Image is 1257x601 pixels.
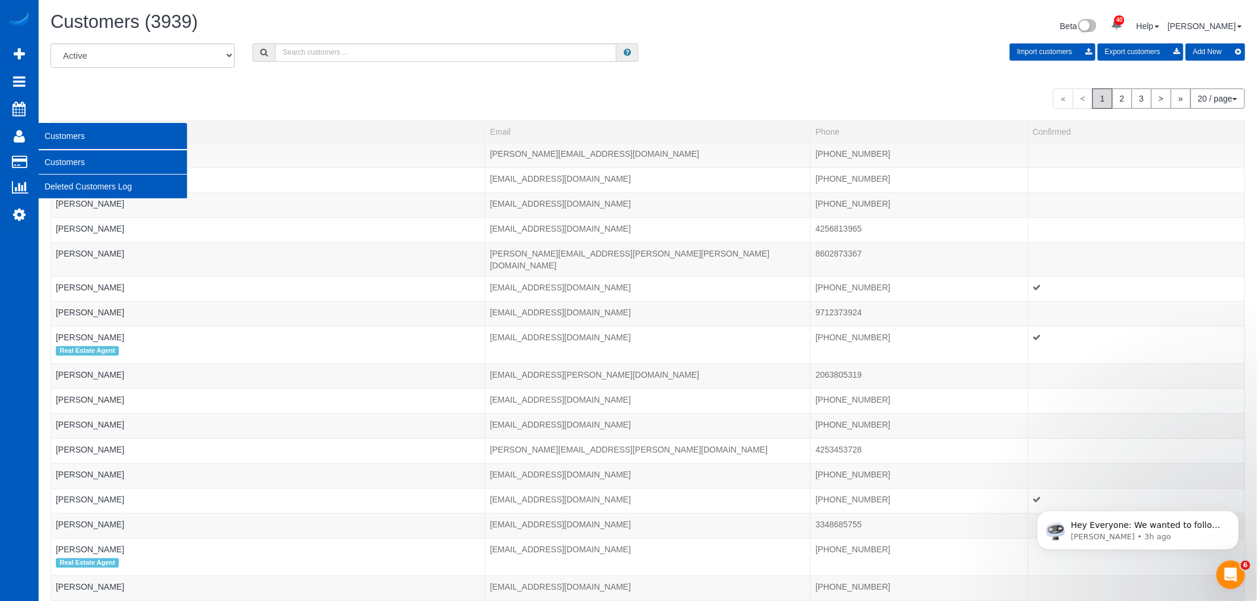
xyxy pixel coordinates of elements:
[56,224,124,233] a: [PERSON_NAME]
[56,505,480,508] div: Tags
[485,576,810,601] td: Email
[485,301,810,326] td: Email
[485,192,810,217] td: Email
[56,431,480,434] div: Tags
[1053,88,1245,109] nav: Pagination navigation
[811,217,1028,242] td: Phone
[1028,167,1245,192] td: Confirmed
[56,293,480,296] div: Tags
[56,470,124,479] a: [PERSON_NAME]
[811,513,1028,538] td: Phone
[56,249,124,258] a: [PERSON_NAME]
[485,326,810,363] td: Email
[56,235,480,238] div: Tags
[1053,88,1073,109] span: «
[51,363,485,388] td: Name
[1190,88,1245,109] button: 20 / page
[485,538,810,575] td: Email
[56,346,119,356] span: Real Estate Agent
[51,217,485,242] td: Name
[56,445,124,454] a: [PERSON_NAME]
[51,538,485,575] td: Name
[1028,326,1245,363] td: Confirmed
[56,160,480,163] div: Tags
[275,43,617,62] input: Search customers ...
[56,555,480,571] div: Tags
[51,167,485,192] td: Name
[56,520,124,529] a: [PERSON_NAME]
[56,593,480,596] div: Tags
[811,121,1028,143] th: Phone
[811,363,1028,388] td: Phone
[1136,21,1160,31] a: Help
[56,308,124,317] a: [PERSON_NAME]
[485,488,810,513] td: Email
[811,463,1028,488] td: Phone
[51,301,485,326] td: Name
[56,210,480,213] div: Tags
[1132,88,1152,109] a: 3
[51,143,485,167] td: Name
[1028,276,1245,301] td: Confirmed
[811,488,1028,513] td: Phone
[56,558,119,568] span: Real Estate Agent
[811,538,1028,575] td: Phone
[1028,363,1245,388] td: Confirmed
[56,406,480,409] div: Tags
[1028,463,1245,488] td: Confirmed
[50,11,198,32] span: Customers (3939)
[51,576,485,601] td: Name
[56,318,480,321] div: Tags
[51,413,485,438] td: Name
[56,582,124,591] a: [PERSON_NAME]
[811,438,1028,463] td: Phone
[51,326,485,363] td: Name
[39,122,187,150] span: Customers
[1241,561,1250,570] span: 6
[1028,192,1245,217] td: Confirmed
[485,276,810,301] td: Email
[56,530,480,533] div: Tags
[7,12,31,29] img: Automaid Logo
[56,283,124,292] a: [PERSON_NAME]
[56,495,124,504] a: [PERSON_NAME]
[485,363,810,388] td: Email
[1073,88,1093,109] span: <
[56,185,480,188] div: Tags
[51,121,485,143] th: Name
[485,167,810,192] td: Email
[485,463,810,488] td: Email
[56,420,124,429] a: [PERSON_NAME]
[51,276,485,301] td: Name
[1028,242,1245,276] td: Confirmed
[811,413,1028,438] td: Phone
[1019,486,1257,569] iframe: Intercom notifications message
[1098,43,1183,61] button: Export customers
[485,413,810,438] td: Email
[1217,561,1245,589] iframe: Intercom live chat
[1028,576,1245,601] td: Confirmed
[51,388,485,413] td: Name
[811,192,1028,217] td: Phone
[1077,19,1097,34] img: New interface
[1028,121,1245,143] th: Confirmed
[56,199,124,208] a: [PERSON_NAME]
[811,326,1028,363] td: Phone
[1092,88,1113,109] span: 1
[811,388,1028,413] td: Phone
[51,438,485,463] td: Name
[485,388,810,413] td: Email
[1105,12,1128,38] a: 40
[485,143,810,167] td: Email
[51,513,485,538] td: Name
[811,576,1028,601] td: Phone
[56,480,480,483] div: Tags
[485,121,810,143] th: Email
[485,217,810,242] td: Email
[51,192,485,217] td: Name
[56,333,124,342] a: [PERSON_NAME]
[811,167,1028,192] td: Phone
